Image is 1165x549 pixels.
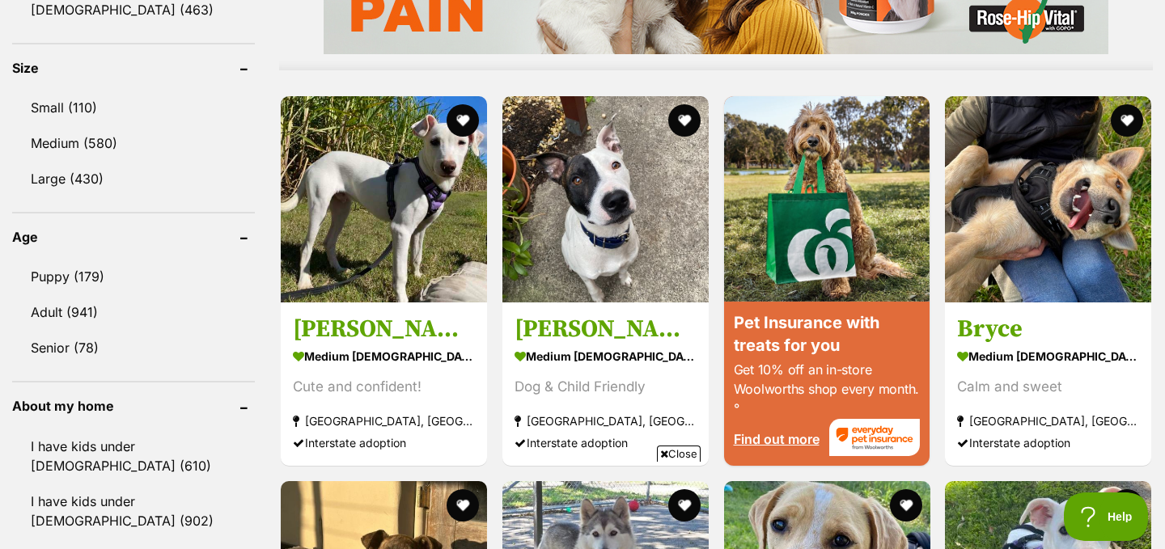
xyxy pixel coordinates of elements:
[12,230,255,244] header: Age
[293,432,475,454] div: Interstate adoption
[281,302,487,466] a: [PERSON_NAME] medium [DEMOGRAPHIC_DATA] Dog Cute and confident! [GEOGRAPHIC_DATA], [GEOGRAPHIC_DA...
[1111,104,1143,137] button: favourite
[957,432,1139,454] div: Interstate adoption
[12,162,255,196] a: Large (430)
[945,302,1151,466] a: Bryce medium [DEMOGRAPHIC_DATA] Dog Calm and sweet [GEOGRAPHIC_DATA], [GEOGRAPHIC_DATA] Interstat...
[1111,489,1143,522] button: favourite
[12,126,255,160] a: Medium (580)
[293,410,475,432] strong: [GEOGRAPHIC_DATA], [GEOGRAPHIC_DATA]
[288,468,877,541] iframe: Advertisement
[12,260,255,294] a: Puppy (179)
[12,295,255,329] a: Adult (941)
[281,96,487,302] img: Luke - Australian Kelpie Dog
[447,104,479,137] button: favourite
[502,302,709,466] a: [PERSON_NAME] medium [DEMOGRAPHIC_DATA] Dog Dog & Child Friendly [GEOGRAPHIC_DATA], [GEOGRAPHIC_D...
[12,61,255,75] header: Size
[1064,492,1149,541] iframe: Help Scout Beacon - Open
[502,96,709,302] img: Frankie - Staffordshire Bull Terrier Dog
[889,489,921,522] button: favourite
[293,376,475,398] div: Cute and confident!
[957,410,1139,432] strong: [GEOGRAPHIC_DATA], [GEOGRAPHIC_DATA]
[515,432,697,454] div: Interstate adoption
[12,429,255,483] a: I have kids under [DEMOGRAPHIC_DATA] (610)
[515,344,697,368] strong: medium [DEMOGRAPHIC_DATA] Dog
[657,446,701,462] span: Close
[12,91,255,125] a: Small (110)
[12,484,255,538] a: I have kids under [DEMOGRAPHIC_DATA] (902)
[515,410,697,432] strong: [GEOGRAPHIC_DATA], [GEOGRAPHIC_DATA]
[945,96,1151,302] img: Bryce - Cattle Dog
[293,314,475,344] h3: [PERSON_NAME]
[515,314,697,344] h3: [PERSON_NAME]
[515,376,697,398] div: Dog & Child Friendly
[12,331,255,365] a: Senior (78)
[12,399,255,413] header: About my home
[668,104,701,137] button: favourite
[957,314,1139,344] h3: Bryce
[293,344,475,368] strong: medium [DEMOGRAPHIC_DATA] Dog
[957,344,1139,368] strong: medium [DEMOGRAPHIC_DATA] Dog
[957,376,1139,398] div: Calm and sweet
